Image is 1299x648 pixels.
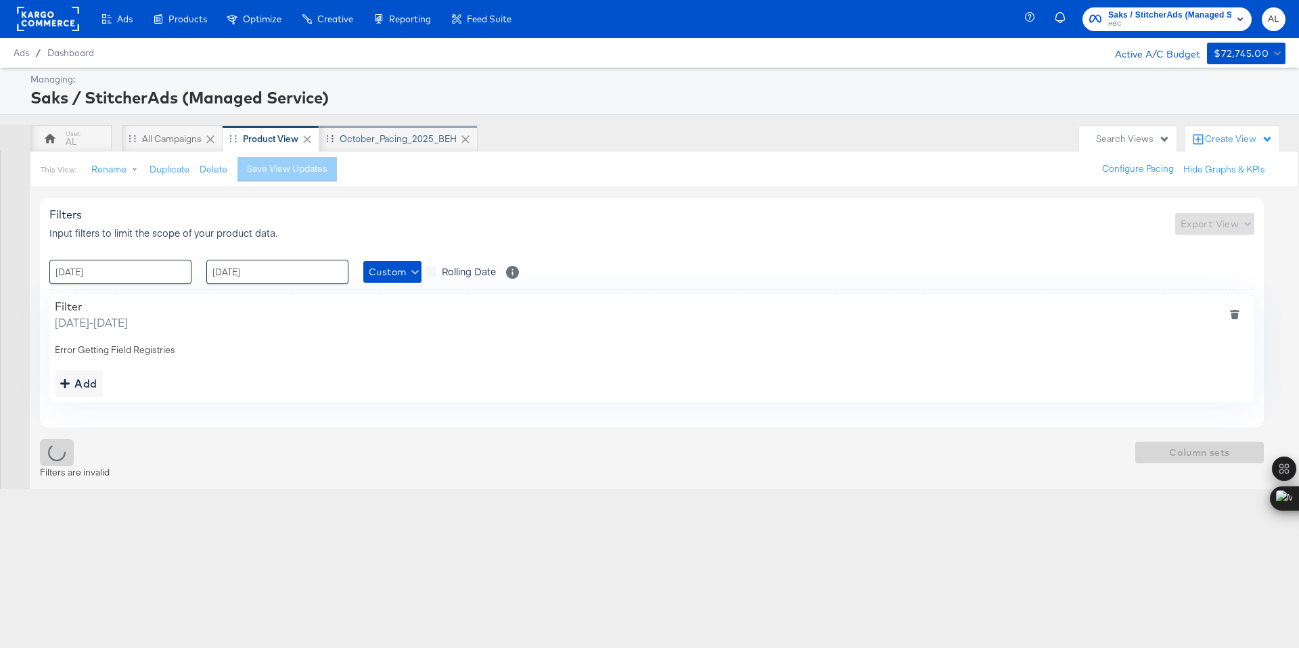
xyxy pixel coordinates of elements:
[117,14,133,24] span: Ads
[1262,7,1285,31] button: AL
[41,164,76,175] div: This View:
[229,135,237,142] div: Drag to reorder tab
[49,226,277,239] span: Input filters to limit the scope of your product data.
[317,14,353,24] span: Creative
[1101,43,1200,63] div: Active A/C Budget
[1108,8,1231,22] span: Saks / StitcherAds (Managed Service)
[243,14,281,24] span: Optimize
[55,370,103,397] button: addbutton
[340,133,457,145] div: October_Pacing_2025_BEH
[55,344,1249,356] div: Error Getting Field Registries
[1183,163,1265,176] button: Hide Graphs & KPIs
[1108,19,1231,30] span: HBC
[1207,43,1285,64] button: $72,745.00
[47,47,94,58] a: Dashboard
[1214,45,1269,62] div: $72,745.00
[60,374,97,393] div: Add
[142,133,202,145] div: All Campaigns
[200,163,227,176] button: Delete
[1093,157,1183,181] button: Configure Pacing
[129,135,136,142] div: Drag to reorder tab
[40,439,1264,490] div: Filters are invalid
[1082,7,1252,31] button: Saks / StitcherAds (Managed Service)HBC
[389,14,431,24] span: Reporting
[1205,133,1273,146] div: Create View
[243,133,298,145] div: Product View
[66,135,76,148] div: AL
[55,315,128,330] span: [DATE] - [DATE]
[29,47,47,58] span: /
[30,73,1282,86] div: Managing:
[14,47,29,58] span: Ads
[82,158,152,182] button: Rename
[1221,300,1249,330] button: deletefilters
[55,300,128,313] div: Filter
[30,86,1282,109] div: Saks / StitcherAds (Managed Service)
[150,163,189,176] button: Duplicate
[1096,133,1170,145] div: Search Views
[369,264,416,281] span: Custom
[49,208,82,221] span: Filters
[1267,11,1280,27] span: AL
[326,135,334,142] div: Drag to reorder tab
[168,14,207,24] span: Products
[467,14,511,24] span: Feed Suite
[442,264,496,278] span: Rolling Date
[363,261,421,283] button: Custom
